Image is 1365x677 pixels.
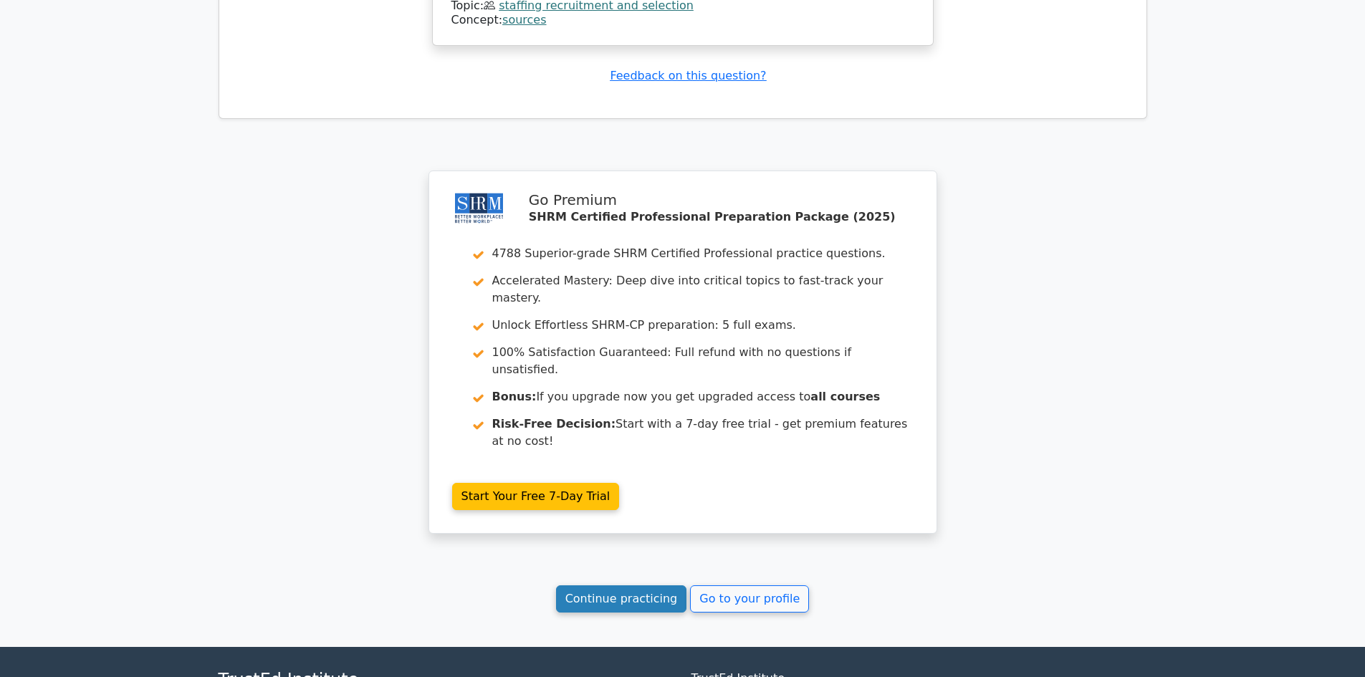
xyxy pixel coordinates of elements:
a: sources [502,13,546,27]
a: Continue practicing [556,585,687,613]
a: Start Your Free 7-Day Trial [452,483,620,510]
a: Go to your profile [690,585,809,613]
a: Feedback on this question? [610,69,766,82]
div: Concept: [451,13,914,28]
